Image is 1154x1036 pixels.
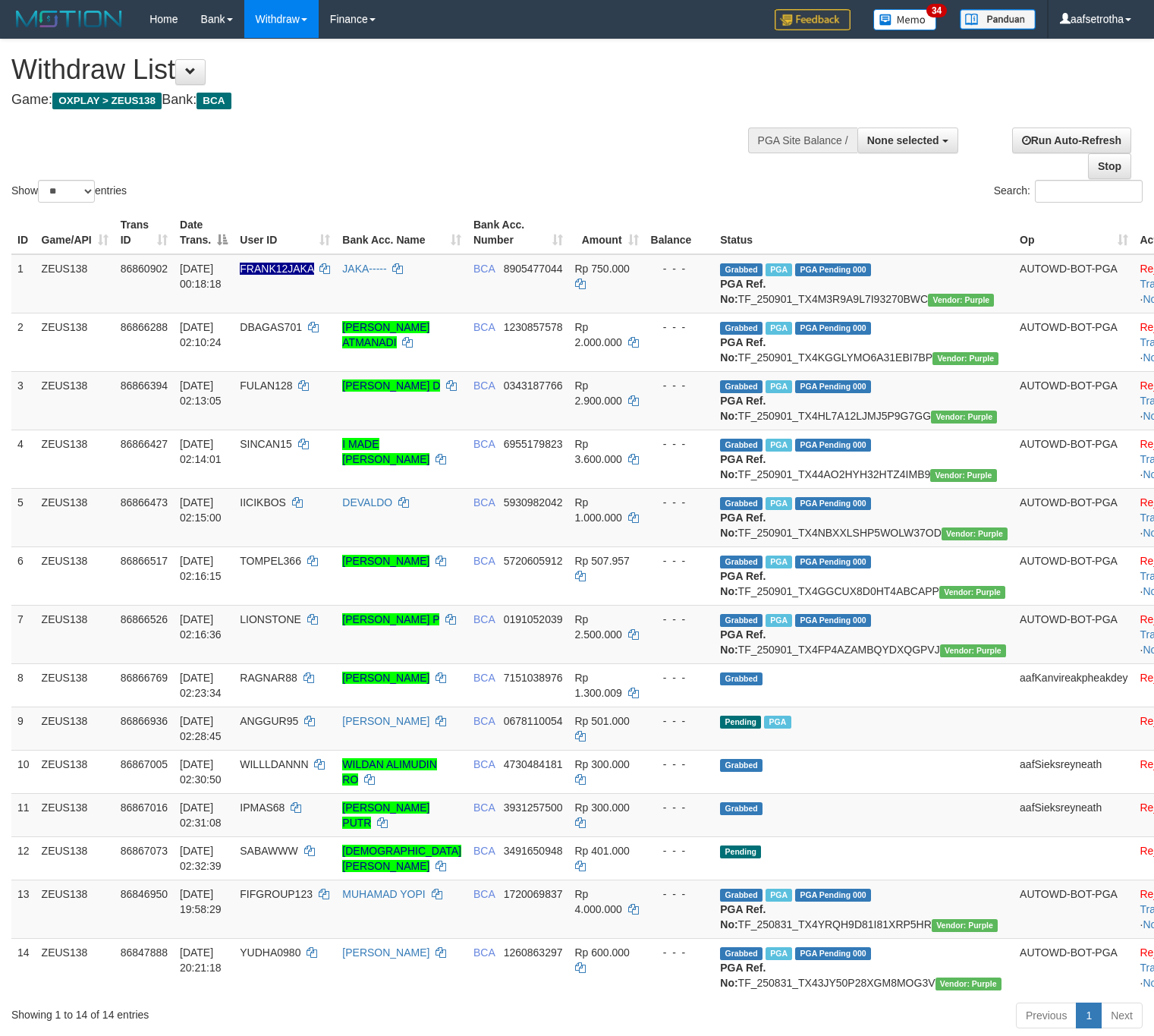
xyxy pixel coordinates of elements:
[180,438,222,465] span: [DATE] 02:14:01
[1076,1003,1102,1028] a: 1
[795,263,871,276] span: PGA Pending
[714,488,1014,546] td: TF_250901_TX4NBXXLSHP5WOLW37OD
[240,672,297,684] span: RAGNAR88
[932,919,998,932] span: Vendor URL: https://trx4.1velocity.biz
[342,715,429,727] a: [PERSON_NAME]
[651,843,709,858] div: - - -
[180,758,222,786] span: [DATE] 02:30:50
[720,672,763,685] span: Grabbed
[504,613,563,625] span: Copy 0191052039 to clipboard
[575,801,630,814] span: Rp 300.000
[473,321,495,333] span: BCA
[766,322,792,335] span: Marked by aafpengsreynich
[766,556,792,568] span: Marked by aafpengsreynich
[720,628,766,656] b: PGA Ref. No:
[240,321,302,333] span: DBAGAS701
[1016,1003,1077,1028] a: Previous
[1014,880,1134,938] td: AUTOWD-BOT-PGA
[766,439,792,452] span: Marked by aafpengsreynich
[234,211,336,254] th: User ID: activate to sort column ascending
[121,263,168,275] span: 86860902
[575,888,622,915] span: Rp 4.000.000
[504,715,563,727] span: Copy 0678110054 to clipboard
[342,555,429,567] a: [PERSON_NAME]
[1088,153,1131,179] a: Stop
[651,800,709,815] div: - - -
[52,93,162,109] span: OXPLAY > ZEUS138
[342,672,429,684] a: [PERSON_NAME]
[180,888,222,915] span: [DATE] 19:58:29
[473,888,495,900] span: BCA
[36,313,115,371] td: ZEUS138
[720,395,766,422] b: PGA Ref. No:
[1014,938,1134,997] td: AUTOWD-BOT-PGA
[504,496,563,509] span: Copy 5930982042 to clipboard
[180,801,222,829] span: [DATE] 02:31:08
[240,438,291,450] span: SINCAN15
[473,496,495,509] span: BCA
[1014,430,1134,488] td: AUTOWD-BOT-PGA
[342,946,429,959] a: [PERSON_NAME]
[720,716,761,729] span: Pending
[569,211,645,254] th: Amount: activate to sort column ascending
[766,614,792,627] span: Marked by aafpengsreynich
[11,880,36,938] td: 13
[180,263,222,290] span: [DATE] 00:18:18
[764,716,791,729] span: Marked by aafpengsreynich
[651,320,709,335] div: - - -
[36,254,115,313] td: ZEUS138
[1014,313,1134,371] td: AUTOWD-BOT-PGA
[240,715,298,727] span: ANGGUR95
[240,263,313,275] span: Nama rekening ada tanda titik/strip, harap diedit
[720,802,763,815] span: Grabbed
[939,586,1005,599] span: Vendor URL: https://trx4.1velocity.biz
[11,546,36,605] td: 6
[1035,180,1143,203] input: Search:
[504,263,563,275] span: Copy 8905477044 to clipboard
[11,793,36,836] td: 11
[504,888,563,900] span: Copy 1720069837 to clipboard
[994,180,1143,203] label: Search:
[928,294,994,307] span: Vendor URL: https://trx4.1velocity.biz
[174,211,234,254] th: Date Trans.: activate to sort column descending
[36,430,115,488] td: ZEUS138
[11,1001,470,1022] div: Showing 1 to 14 of 14 entries
[121,496,168,509] span: 86866473
[1014,546,1134,605] td: AUTOWD-BOT-PGA
[342,758,436,786] a: WILDAN ALIMUDIN RO
[1014,254,1134,313] td: AUTOWD-BOT-PGA
[121,672,168,684] span: 86866769
[795,614,871,627] span: PGA Pending
[11,55,754,85] h1: Withdraw List
[36,880,115,938] td: ZEUS138
[342,845,461,872] a: [DEMOGRAPHIC_DATA][PERSON_NAME]
[240,613,301,625] span: LIONSTONE
[121,321,168,333] span: 86866288
[651,757,709,772] div: - - -
[197,93,231,109] span: BCA
[575,321,622,348] span: Rp 2.000.000
[11,254,36,313] td: 1
[473,379,495,392] span: BCA
[342,801,429,829] a: [PERSON_NAME] PUTR
[36,546,115,605] td: ZEUS138
[36,488,115,546] td: ZEUS138
[473,715,495,727] span: BCA
[575,379,622,407] span: Rp 2.900.000
[575,672,622,699] span: Rp 1.300.009
[795,889,871,902] span: PGA Pending
[766,497,792,510] span: Marked by aafpengsreynich
[714,211,1014,254] th: Status
[720,453,766,480] b: PGA Ref. No:
[180,672,222,699] span: [DATE] 02:23:34
[748,128,857,153] div: PGA Site Balance /
[720,889,763,902] span: Grabbed
[720,845,761,858] span: Pending
[180,946,222,974] span: [DATE] 20:21:18
[36,793,115,836] td: ZEUS138
[36,836,115,880] td: ZEUS138
[180,613,222,641] span: [DATE] 02:16:36
[38,180,95,203] select: Showentries
[575,845,630,857] span: Rp 401.000
[11,430,36,488] td: 4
